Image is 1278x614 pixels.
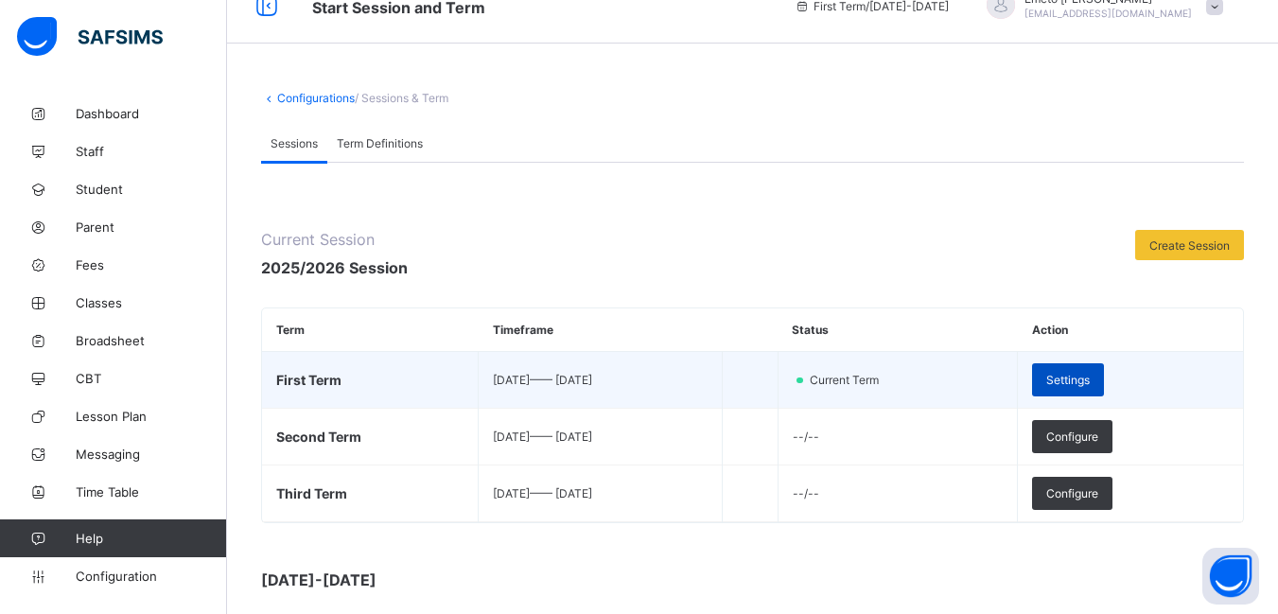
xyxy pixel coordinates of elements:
[76,295,227,310] span: Classes
[1046,430,1098,444] span: Configure
[337,136,423,150] span: Term Definitions
[76,569,226,584] span: Configuration
[1018,308,1243,352] th: Action
[808,373,890,387] span: Current Term
[276,429,361,445] span: Second Term
[261,230,408,249] span: Current Session
[76,257,227,272] span: Fees
[493,373,592,387] span: [DATE] —— [DATE]
[1046,486,1098,500] span: Configure
[778,308,1017,352] th: Status
[76,484,227,500] span: Time Table
[493,486,592,500] span: [DATE] —— [DATE]
[271,136,318,150] span: Sessions
[76,106,227,121] span: Dashboard
[261,570,639,589] span: [DATE]-[DATE]
[1046,373,1090,387] span: Settings
[355,91,448,105] span: / Sessions & Term
[261,258,408,277] span: 2025/2026 Session
[479,308,723,352] th: Timeframe
[778,465,1017,522] td: --/--
[262,308,479,352] th: Term
[1149,238,1230,253] span: Create Session
[276,372,341,388] span: First Term
[76,409,227,424] span: Lesson Plan
[76,182,227,197] span: Student
[76,219,227,235] span: Parent
[76,333,227,348] span: Broadsheet
[76,144,227,159] span: Staff
[277,91,355,105] a: Configurations
[1202,548,1259,605] button: Open asap
[778,409,1017,465] td: --/--
[1024,8,1192,19] span: [EMAIL_ADDRESS][DOMAIN_NAME]
[76,371,227,386] span: CBT
[276,485,347,501] span: Third Term
[76,531,226,546] span: Help
[493,430,592,444] span: [DATE] —— [DATE]
[76,447,227,462] span: Messaging
[17,17,163,57] img: safsims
